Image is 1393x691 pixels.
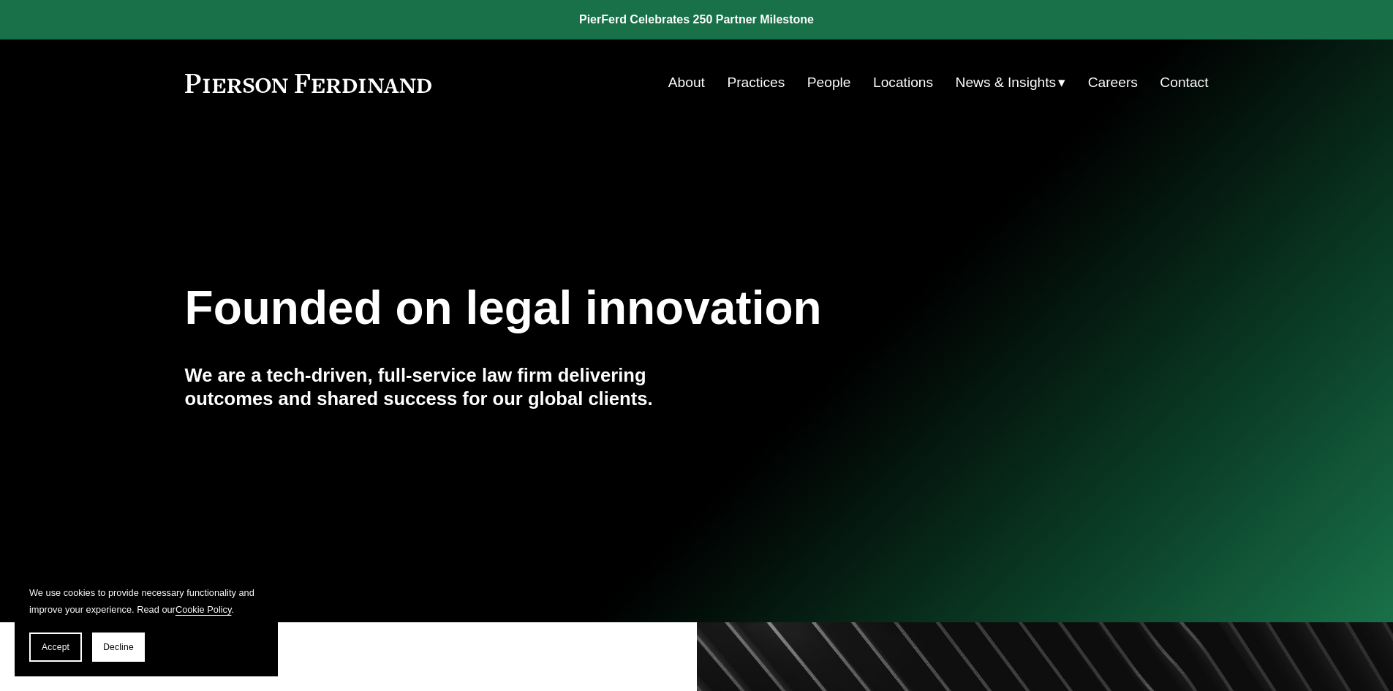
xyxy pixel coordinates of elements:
[956,69,1066,97] a: folder dropdown
[92,633,145,662] button: Decline
[668,69,705,97] a: About
[15,570,278,676] section: Cookie banner
[29,633,82,662] button: Accept
[1088,69,1138,97] a: Careers
[185,363,697,411] h4: We are a tech-driven, full-service law firm delivering outcomes and shared success for our global...
[29,584,263,618] p: We use cookies to provide necessary functionality and improve your experience. Read our .
[873,69,933,97] a: Locations
[42,642,69,652] span: Accept
[175,604,232,615] a: Cookie Policy
[807,69,851,97] a: People
[103,642,134,652] span: Decline
[1160,69,1208,97] a: Contact
[185,282,1038,335] h1: Founded on legal innovation
[956,70,1057,96] span: News & Insights
[727,69,785,97] a: Practices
